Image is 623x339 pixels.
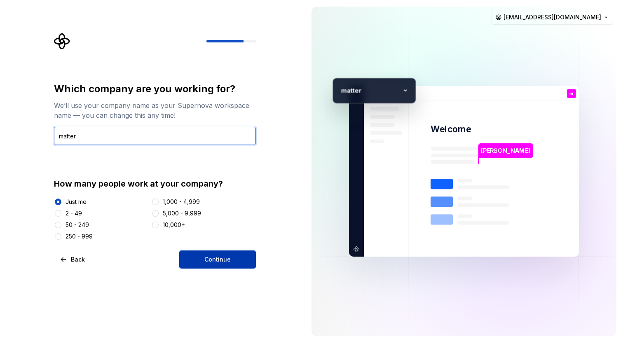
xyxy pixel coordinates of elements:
[54,250,92,269] button: Back
[492,10,613,25] button: [EMAIL_ADDRESS][DOMAIN_NAME]
[347,85,399,96] p: atter
[481,146,530,155] p: [PERSON_NAME]
[71,255,85,264] span: Back
[66,209,82,217] div: 2 - 49
[54,178,256,189] div: How many people work at your company?
[66,232,93,241] div: 250 - 999
[54,33,70,49] svg: Supernova Logo
[66,198,87,206] div: Just me
[66,221,89,229] div: 50 - 249
[54,101,256,120] div: We’ll use your company name as your Supernova workspace name — you can change this any time!
[179,250,256,269] button: Continue
[337,85,347,96] p: m
[431,123,471,135] p: Welcome
[569,91,574,96] p: m
[54,82,256,96] div: Which company are you working for?
[163,198,200,206] div: 1,000 - 4,999
[163,209,201,217] div: 5,000 - 9,999
[163,221,185,229] div: 10,000+
[504,13,601,21] span: [EMAIL_ADDRESS][DOMAIN_NAME]
[54,127,256,145] input: Company name
[204,255,231,264] span: Continue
